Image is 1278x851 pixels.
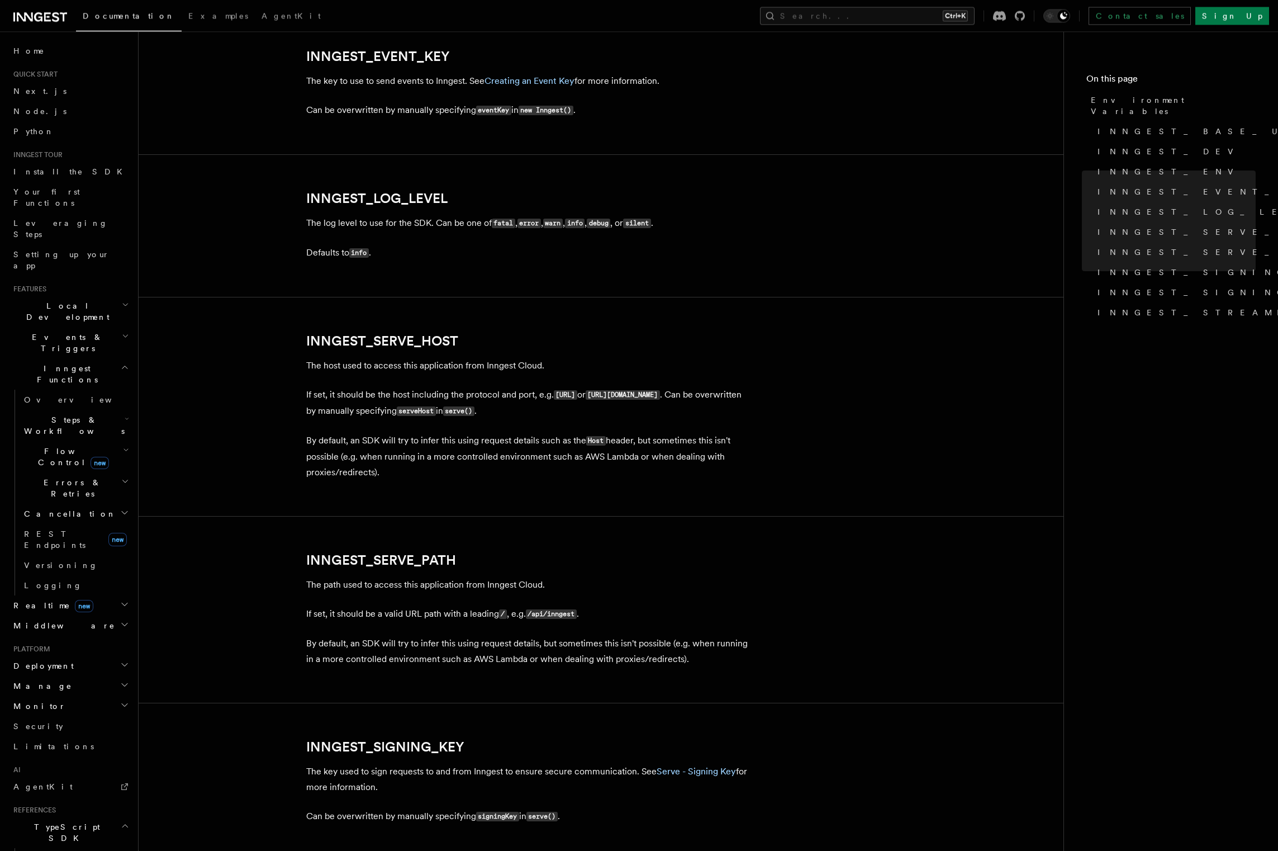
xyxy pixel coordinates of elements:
p: The path used to access this application from Inngest Cloud. [306,577,753,593]
a: Node.js [9,101,131,121]
p: Can be overwritten by manually specifying in . [306,809,753,825]
a: Examples [182,3,255,30]
a: Creating an Event Key [484,75,574,86]
span: Versioning [24,560,98,569]
a: Sign Up [1195,7,1269,25]
code: info [349,248,369,258]
a: INNGEST_SIGNING_KEY [1093,262,1256,282]
span: Flow Control [20,445,123,467]
span: INNGEST_ENV [1098,166,1240,177]
span: AgentKit [13,782,73,791]
p: If set, it should be the host including the protocol and port, e.g. or . Can be overwritten by ma... [306,387,753,419]
code: [URL] [554,390,577,400]
a: Next.js [9,81,131,101]
button: Search...Ctrl+K [760,7,975,25]
button: Toggle dark mode [1043,9,1070,22]
a: INNGEST_SERVE_PATH [306,552,456,568]
p: If set, it should be a valid URL path with a leading , e.g. . [306,606,753,622]
span: References [9,805,56,814]
a: INNGEST_BASE_URL [1093,121,1256,141]
span: Next.js [13,86,66,95]
span: Inngest Functions [9,362,121,385]
span: Examples [188,11,248,20]
button: Deployment [9,655,131,675]
code: eventKey [476,106,511,115]
button: Local Development [9,295,131,327]
span: Logging [24,580,82,589]
p: The key used to sign requests to and from Inngest to ensure secure communication. See for more in... [306,764,753,795]
span: Events & Triggers [9,331,122,353]
span: Setting up your app [13,249,110,270]
code: /api/inngest [526,609,577,619]
span: Manage [9,680,72,691]
a: Your first Functions [9,181,131,212]
span: Inngest tour [9,150,63,159]
a: AgentKit [255,3,327,30]
a: Setting up your app [9,244,131,275]
button: Steps & Workflows [20,409,131,441]
button: Middleware [9,615,131,635]
button: Flow Controlnew [20,441,131,472]
a: INNGEST_SERVE_HOST [306,333,458,349]
a: Python [9,121,131,141]
span: AgentKit [262,11,321,20]
button: TypeScript SDK [9,816,131,848]
p: The log level to use for the SDK. Can be one of , , , , , or . [306,215,753,231]
a: Logging [20,575,131,595]
span: Steps & Workflows [20,414,125,436]
p: By default, an SDK will try to infer this using request details such as the header, but sometimes... [306,433,753,480]
kbd: Ctrl+K [943,10,968,21]
a: INNGEST_SIGNING_KEY [306,739,464,755]
span: Quick start [9,69,58,78]
span: new [91,456,109,469]
p: The key to use to send events to Inngest. See for more information. [306,73,753,89]
a: REST Endpointsnew [20,523,131,555]
h4: On this page [1086,72,1256,89]
span: Realtime [9,599,93,611]
code: error [517,219,541,228]
button: Manage [9,675,131,696]
span: Monitor [9,700,66,711]
code: info [565,219,585,228]
span: Platform [9,644,50,653]
span: Security [13,721,63,730]
code: serve() [526,812,558,821]
a: Security [9,716,131,736]
p: By default, an SDK will try to infer this using request details, but sometimes this isn't possibl... [306,636,753,667]
span: AI [9,765,21,774]
a: Home [9,40,131,60]
a: INNGEST_EVENT_KEY [1093,181,1256,201]
span: Local Development [9,300,122,322]
code: fatal [492,219,515,228]
code: silent [623,219,650,228]
span: Deployment [9,660,74,671]
span: new [108,532,127,546]
a: INNGEST_SIGNING_KEY_FALLBACK [1093,282,1256,302]
a: INNGEST_LOG_LEVEL [306,191,448,206]
a: INNGEST_DEV [1093,141,1256,161]
a: INNGEST_EVENT_KEY [306,49,450,64]
a: INNGEST_SERVE_PATH [1093,242,1256,262]
button: Inngest Functions [9,358,131,389]
a: Environment Variables [1086,89,1256,121]
button: Cancellation [20,503,131,523]
span: Node.js [13,106,66,115]
code: serve() [443,406,474,416]
span: Home [13,45,45,56]
a: AgentKit [9,776,131,796]
div: Inngest Functions [9,389,131,595]
span: new [75,599,93,612]
span: Environment Variables [1091,94,1256,116]
a: Documentation [76,3,182,31]
code: debug [587,219,610,228]
span: Limitations [13,741,94,750]
a: Overview [20,389,131,409]
button: Events & Triggers [9,327,131,358]
code: [URL][DOMAIN_NAME] [586,390,660,400]
code: / [499,609,507,619]
p: The host used to access this application from Inngest Cloud. [306,358,753,374]
span: Python [13,126,54,135]
span: INNGEST_DEV [1098,145,1240,157]
button: Realtimenew [9,595,131,615]
a: Versioning [20,555,131,575]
